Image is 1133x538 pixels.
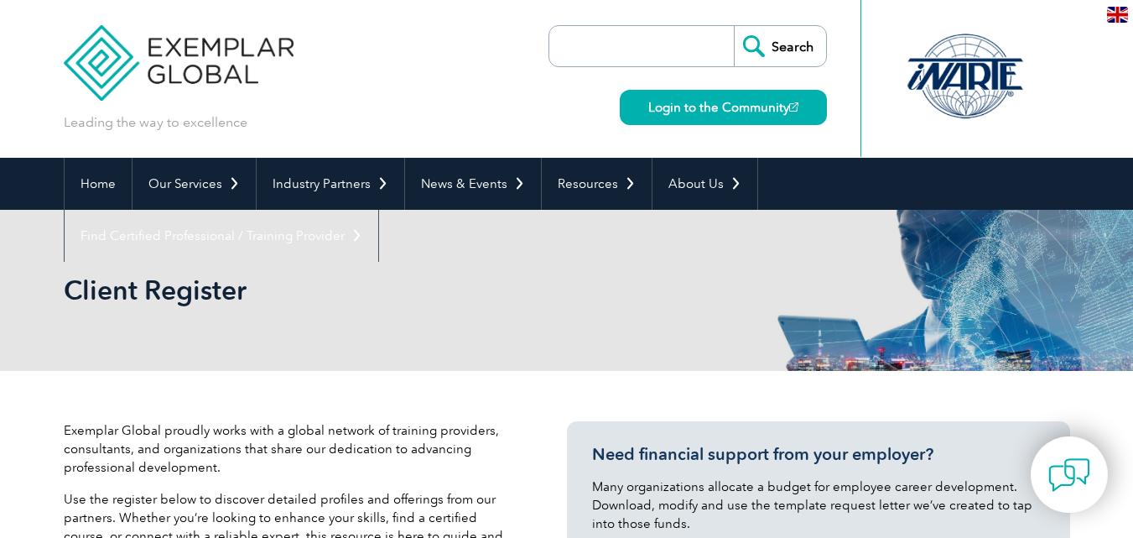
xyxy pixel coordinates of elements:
h2: Client Register [64,277,768,304]
a: Industry Partners [257,158,404,210]
img: contact-chat.png [1048,454,1090,496]
a: Home [65,158,132,210]
a: Our Services [133,158,256,210]
img: en [1107,7,1128,23]
p: Exemplar Global proudly works with a global network of training providers, consultants, and organ... [64,421,517,477]
input: Search [734,26,826,66]
h3: Need financial support from your employer? [592,444,1045,465]
p: Leading the way to excellence [64,113,247,132]
img: open_square.png [789,102,798,112]
a: Resources [542,158,652,210]
a: Find Certified Professional / Training Provider [65,210,378,262]
a: News & Events [405,158,541,210]
a: Login to the Community [620,90,827,125]
p: Many organizations allocate a budget for employee career development. Download, modify and use th... [592,478,1045,533]
a: About Us [652,158,757,210]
